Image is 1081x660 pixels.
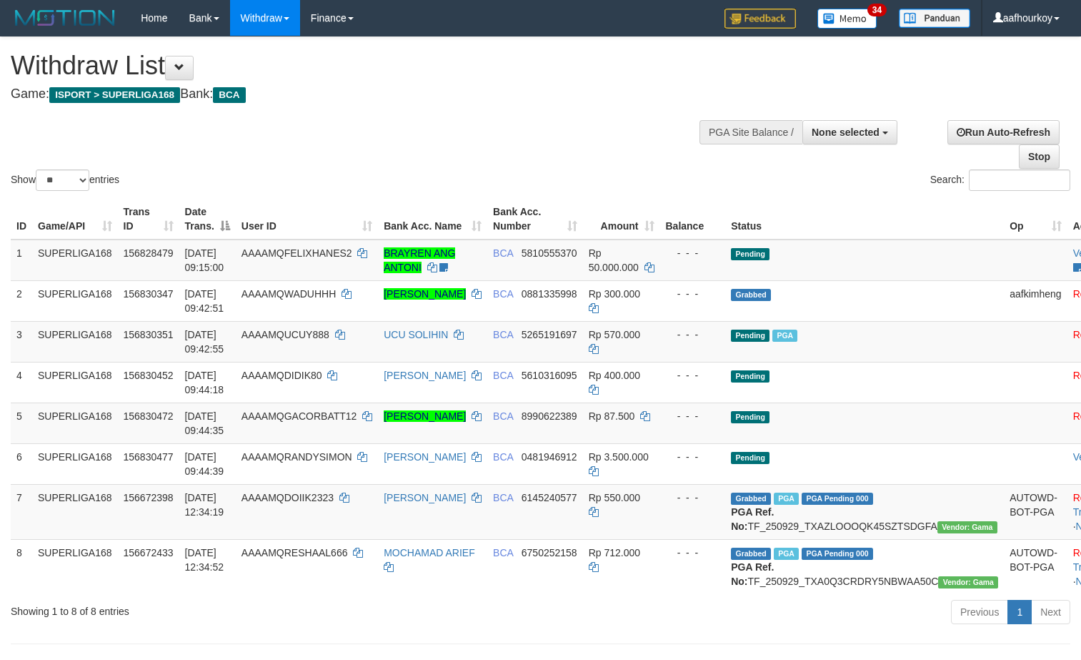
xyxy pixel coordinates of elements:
[937,521,997,533] span: Vendor URL: https://trx31.1velocity.biz
[660,199,726,240] th: Balance
[802,493,873,505] span: PGA Pending
[11,169,119,191] label: Show entries
[731,330,769,342] span: Pending
[241,247,352,259] span: AAAAMQFELIXHANES2
[522,410,577,422] span: Copy 8990622389 to clipboard
[493,451,513,463] span: BCA
[731,248,769,260] span: Pending
[666,546,720,560] div: - - -
[185,288,224,314] span: [DATE] 09:42:51
[11,539,32,594] td: 8
[384,410,466,422] a: [PERSON_NAME]
[185,410,224,436] span: [DATE] 09:44:35
[1004,199,1067,240] th: Op: activate to sort column ascending
[666,409,720,423] div: - - -
[124,329,174,340] span: 156830351
[124,370,174,381] span: 156830452
[666,491,720,505] div: - - -
[899,9,970,28] img: panduan.png
[32,484,118,539] td: SUPERLIGA168
[241,370,322,381] span: AAAAMQDIDIK80
[241,547,348,558] span: AAAAMQRESHAAL666
[493,288,513,300] span: BCA
[241,329,329,340] span: AAAAMQUCUY888
[522,547,577,558] span: Copy 6750252158 to clipboard
[118,199,179,240] th: Trans ID: activate to sort column ascending
[11,199,32,240] th: ID
[589,370,640,381] span: Rp 400.000
[124,288,174,300] span: 156830347
[493,547,513,558] span: BCA
[32,362,118,403] td: SUPERLIGA168
[666,368,720,383] div: - - -
[666,246,720,260] div: - - -
[49,87,180,103] span: ISPORT > SUPERLIGA168
[817,9,877,29] img: Button%20Memo.svg
[124,492,174,503] span: 156672398
[802,120,897,144] button: None selected
[11,443,32,484] td: 6
[236,199,378,240] th: User ID: activate to sort column ascending
[731,452,769,464] span: Pending
[522,247,577,259] span: Copy 5810555370 to clipboard
[589,410,635,422] span: Rp 87.500
[185,247,224,273] span: [DATE] 09:15:00
[124,247,174,259] span: 156828479
[1004,280,1067,321] td: aafkimheng
[185,370,224,395] span: [DATE] 09:44:18
[731,561,774,587] b: PGA Ref. No:
[11,7,119,29] img: MOTION_logo.png
[11,87,707,102] h4: Game: Bank:
[378,199,487,240] th: Bank Acc. Name: activate to sort column ascending
[666,450,720,464] div: - - -
[124,451,174,463] span: 156830477
[185,329,224,355] span: [DATE] 09:42:55
[666,327,720,342] div: - - -
[867,4,887,16] span: 34
[384,247,455,273] a: BRAYREN ANG ANTONI
[772,330,797,342] span: Marked by aafsoycanthlai
[11,280,32,321] td: 2
[384,370,466,381] a: [PERSON_NAME]
[731,289,771,301] span: Grabbed
[725,539,1004,594] td: TF_250929_TXA0Q3CRDRY5NBWAA50C
[725,199,1004,240] th: Status
[666,287,720,301] div: - - -
[32,403,118,443] td: SUPERLIGA168
[731,548,771,560] span: Grabbed
[185,547,224,573] span: [DATE] 12:34:52
[384,451,466,463] a: [PERSON_NAME]
[124,410,174,422] span: 156830472
[1019,144,1060,169] a: Stop
[930,169,1070,191] label: Search:
[241,451,352,463] span: AAAAMQRANDYSIMON
[493,492,513,503] span: BCA
[487,199,583,240] th: Bank Acc. Number: activate to sort column ascending
[241,288,337,300] span: AAAAMQWADUHHH
[1007,600,1032,624] a: 1
[802,548,873,560] span: PGA Pending
[241,492,334,503] span: AAAAMQDOIIK2323
[522,370,577,381] span: Copy 5610316095 to clipboard
[241,410,357,422] span: AAAAMQGACORBATT12
[1004,539,1067,594] td: AUTOWD-BOT-PGA
[1031,600,1070,624] a: Next
[32,443,118,484] td: SUPERLIGA168
[731,506,774,532] b: PGA Ref. No:
[493,410,513,422] span: BCA
[589,247,639,273] span: Rp 50.000.000
[731,370,769,383] span: Pending
[36,169,89,191] select: Showentries
[774,548,799,560] span: Marked by aafsoycanthlai
[32,240,118,281] td: SUPERLIGA168
[124,547,174,558] span: 156672433
[32,321,118,362] td: SUPERLIGA168
[589,451,649,463] span: Rp 3.500.000
[384,329,448,340] a: UCU SOLIHIN
[522,329,577,340] span: Copy 5265191697 to clipboard
[11,599,439,619] div: Showing 1 to 8 of 8 entries
[32,280,118,321] td: SUPERLIGA168
[32,539,118,594] td: SUPERLIGA168
[969,169,1070,191] input: Search:
[384,288,466,300] a: [PERSON_NAME]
